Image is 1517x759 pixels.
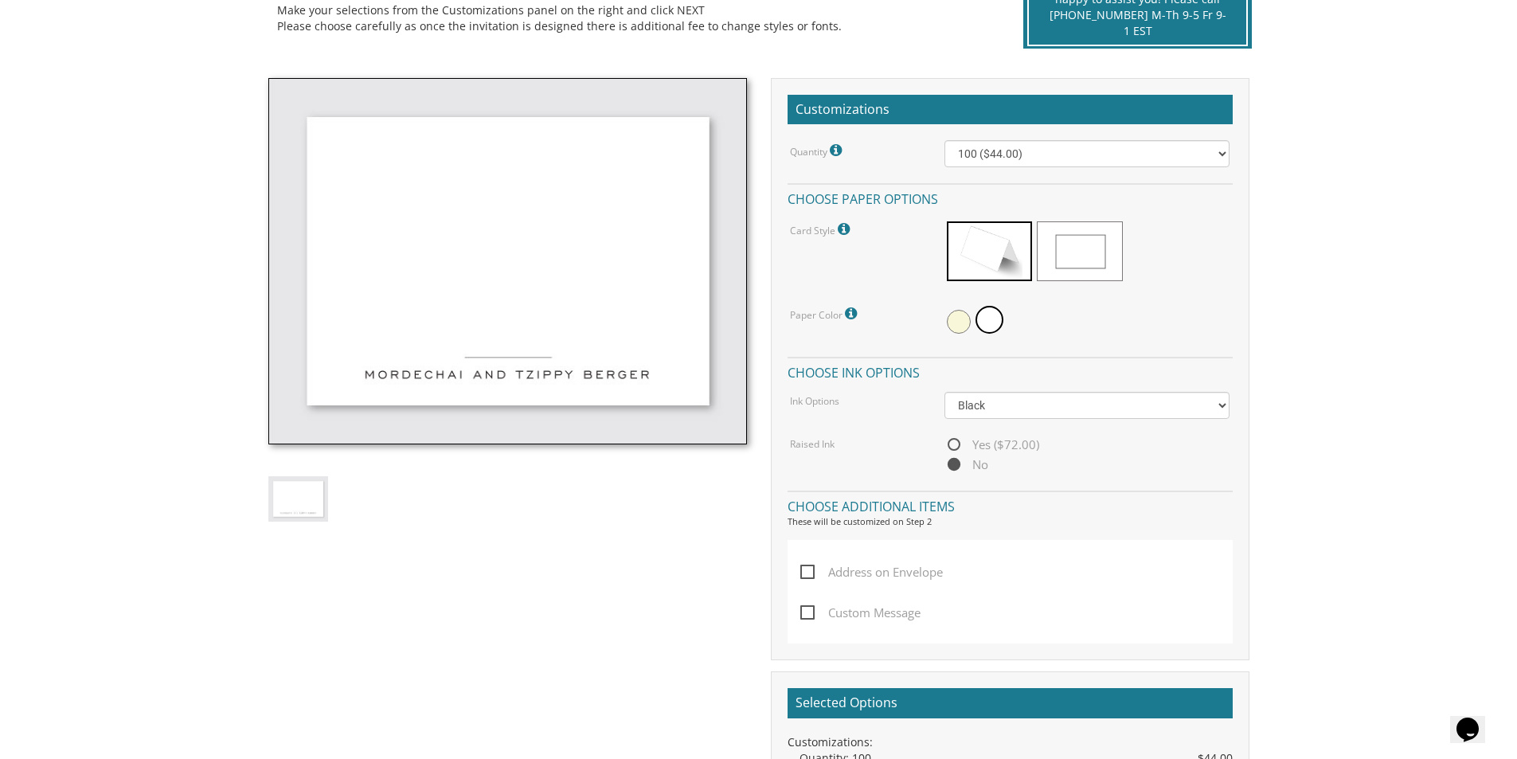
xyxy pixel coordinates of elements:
h4: Choose paper options [788,183,1233,211]
img: style-2-single.jpg [268,476,328,522]
label: Paper Color [790,303,861,324]
div: Customizations: [788,734,1233,750]
span: Yes ($72.00) [944,435,1039,455]
h2: Selected Options [788,688,1233,718]
label: Card Style [790,219,854,240]
div: Make your selections from the Customizations panel on the right and click NEXT Please choose care... [277,2,987,34]
label: Ink Options [790,394,839,408]
label: Raised Ink [790,437,835,451]
span: Custom Message [800,603,921,623]
h2: Customizations [788,95,1233,125]
h4: Choose ink options [788,357,1233,385]
img: style-2-single.jpg [268,78,747,444]
span: Address on Envelope [800,562,943,582]
iframe: chat widget [1450,695,1501,743]
label: Quantity [790,140,846,161]
div: These will be customized on Step 2 [788,515,1233,528]
span: No [944,455,988,475]
h4: Choose additional items [788,491,1233,518]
